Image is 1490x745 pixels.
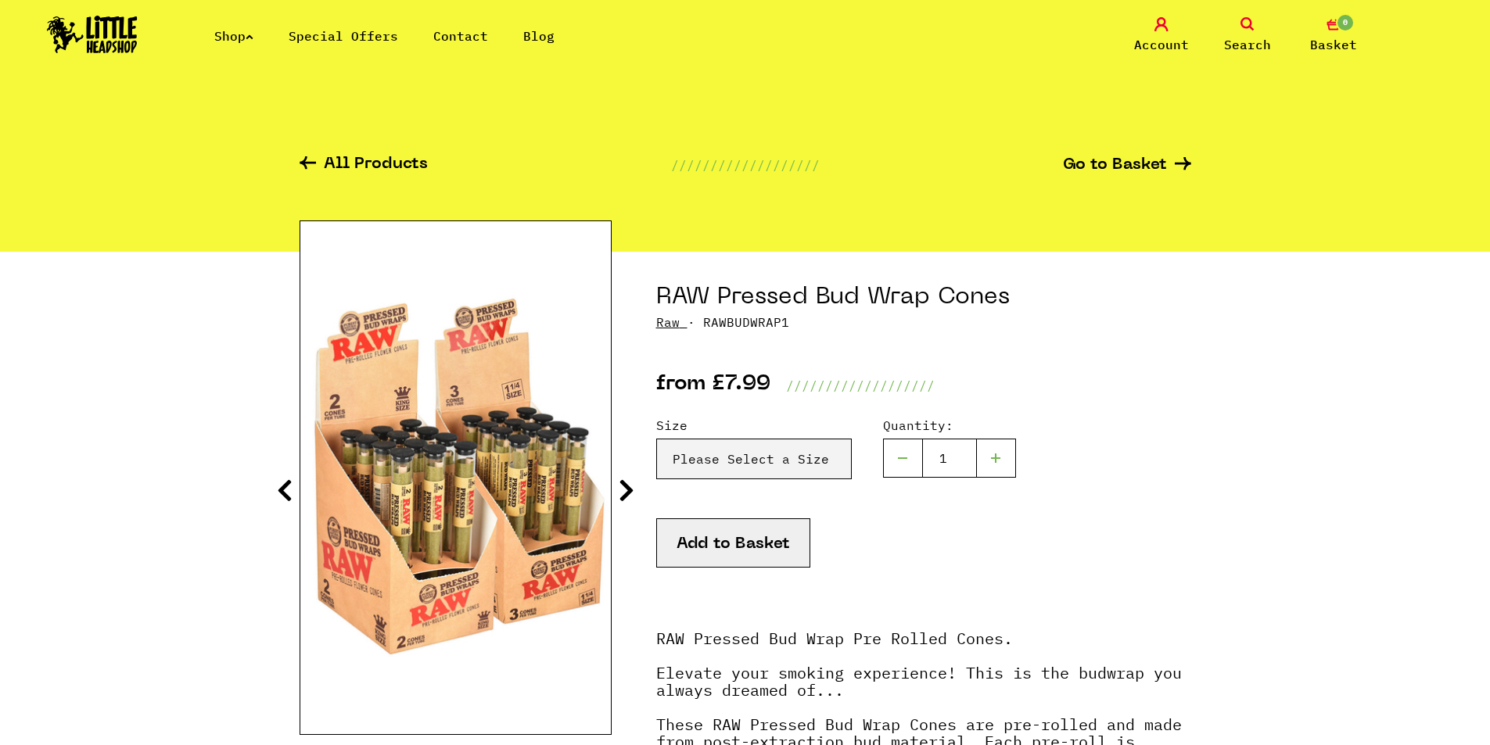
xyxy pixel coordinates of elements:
[656,283,1191,313] h1: RAW Pressed Bud Wrap Cones
[656,518,810,568] button: Add to Basket
[656,313,1191,331] p: · RAWBUDWRAP1
[1294,17,1373,54] a: 0 Basket
[289,28,398,44] a: Special Offers
[47,16,138,53] img: Little Head Shop Logo
[671,156,820,174] p: ///////////////////
[1208,17,1287,54] a: Search
[1336,13,1355,32] span: 0
[922,439,977,478] input: 1
[786,376,935,395] p: ///////////////////
[656,376,770,395] p: from £7.99
[300,156,428,174] a: All Products
[523,28,555,44] a: Blog
[656,416,852,435] label: Size
[1063,157,1191,174] a: Go to Basket
[883,416,1016,435] label: Quantity:
[433,28,488,44] a: Contact
[1224,35,1271,54] span: Search
[1310,35,1357,54] span: Basket
[1134,35,1189,54] span: Account
[214,28,253,44] a: Shop
[656,314,680,330] a: Raw
[300,284,611,672] img: RAW Pressed Bud Wrap Cones image 1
